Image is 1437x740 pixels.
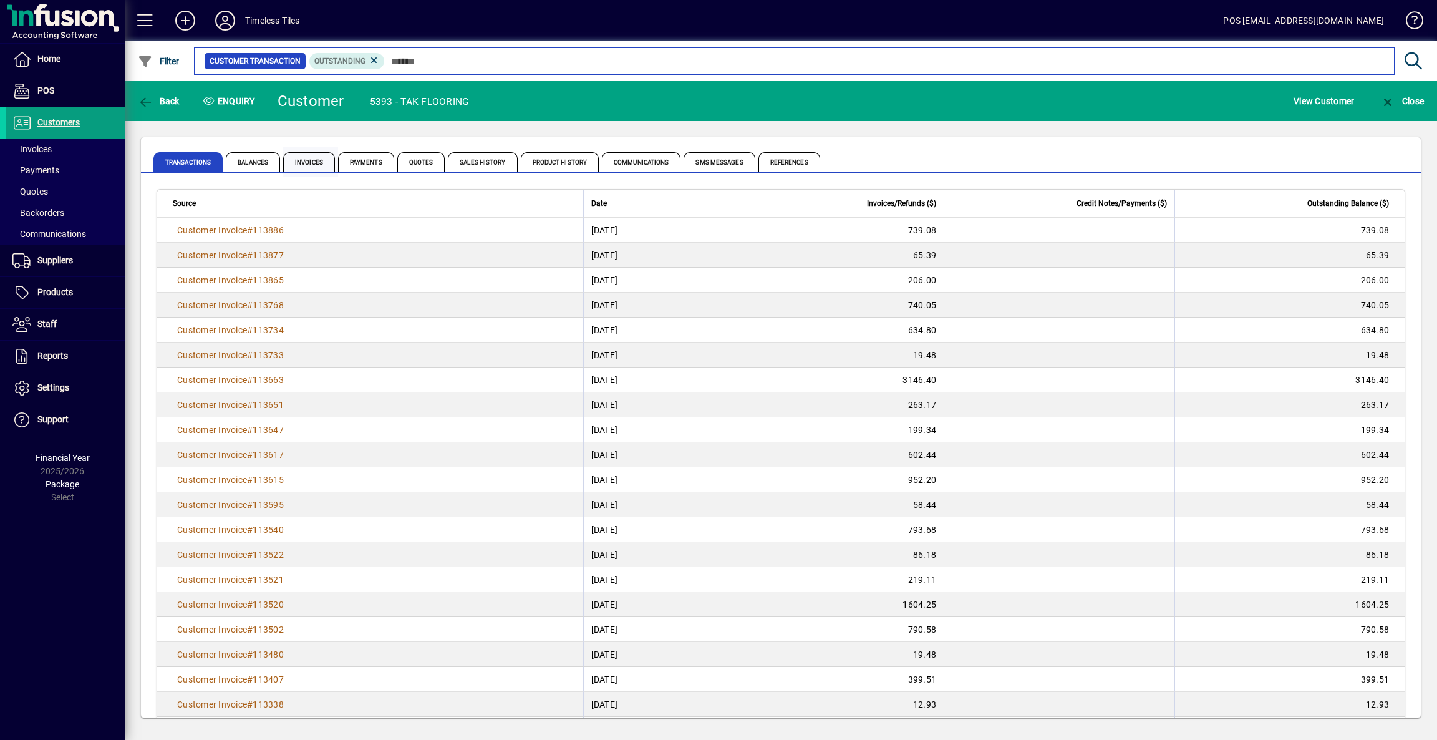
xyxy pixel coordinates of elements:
span: Quotes [12,187,48,197]
span: Sales History [448,152,517,172]
a: Customer Invoice#113521 [173,573,288,587]
span: # [247,425,253,435]
span: # [247,575,253,585]
span: Customers [37,117,80,127]
td: 1604.25 [1174,592,1405,617]
td: 19.48 [714,642,944,667]
td: [DATE] [583,318,714,343]
span: Back [138,96,180,106]
td: [DATE] [583,492,714,517]
td: 793.68 [714,517,944,542]
td: 952.20 [1174,467,1405,492]
td: 602.44 [1174,442,1405,467]
a: Suppliers [6,245,125,276]
button: View Customer [1290,90,1357,112]
a: Customer Invoice#113338 [173,698,288,711]
div: Timeless Tiles [245,11,299,31]
a: Customer Invoice#113407 [173,673,288,686]
span: 113407 [253,674,284,684]
a: Customer Invoice#113595 [173,498,288,512]
span: Customer Invoice [177,600,247,610]
td: 58.44 [714,492,944,517]
span: # [247,275,253,285]
span: Communications [602,152,680,172]
span: # [247,525,253,535]
td: 634.80 [1174,318,1405,343]
span: Customer Invoice [177,300,247,310]
a: Support [6,404,125,436]
span: Filter [138,56,180,66]
span: Close [1380,96,1424,106]
span: 113647 [253,425,284,435]
button: Profile [205,9,245,32]
td: 952.20 [714,467,944,492]
div: 5393 - TAK FLOORING [370,92,470,112]
span: 113480 [253,650,284,660]
span: # [247,375,253,385]
td: 790.58 [1174,617,1405,642]
span: Customer Invoice [177,625,247,635]
td: [DATE] [583,268,714,293]
span: Customer Invoice [177,500,247,510]
span: Customer Invoice [177,699,247,709]
a: Customer Invoice#113502 [173,623,288,636]
td: 12.93 [714,692,944,717]
span: 113663 [253,375,284,385]
span: # [247,450,253,460]
td: 399.51 [1174,667,1405,692]
span: Customer Invoice [177,674,247,684]
td: 602.44 [714,442,944,467]
app-page-header-button: Back [125,90,193,112]
td: 65.39 [1174,243,1405,268]
span: Customer Invoice [177,400,247,410]
span: Outstanding Balance ($) [1307,197,1389,210]
span: Credit Notes/Payments ($) [1077,197,1167,210]
span: Product History [521,152,599,172]
a: Customer Invoice#113877 [173,248,288,262]
td: 739.08 [714,218,944,243]
td: 263.17 [1174,392,1405,417]
span: # [247,699,253,709]
span: 113615 [253,475,284,485]
a: Payments [6,160,125,181]
span: # [247,300,253,310]
a: Customer Invoice#113647 [173,423,288,437]
td: [DATE] [583,467,714,492]
span: # [247,650,253,660]
td: 263.17 [714,392,944,417]
span: Financial Year [36,453,90,463]
span: # [247,325,253,335]
a: Customer Invoice#113617 [173,448,288,462]
span: Support [37,414,69,424]
td: [DATE] [583,617,714,642]
a: Reports [6,341,125,372]
td: [DATE] [583,517,714,542]
button: Add [165,9,205,32]
td: 739.08 [1174,218,1405,243]
span: Staff [37,319,57,329]
td: 790.58 [714,617,944,642]
a: Customer Invoice#113663 [173,373,288,387]
td: 12.93 [1174,692,1405,717]
span: 113768 [253,300,284,310]
td: [DATE] [583,368,714,392]
span: Reports [37,351,68,361]
span: # [247,400,253,410]
span: 113502 [253,625,284,635]
a: Customer Invoice#113540 [173,523,288,537]
span: References [758,152,820,172]
td: 65.39 [714,243,944,268]
td: 19.48 [714,343,944,368]
td: 19.48 [1174,343,1405,368]
mat-chip: Outstanding Status: Outstanding [309,53,385,69]
td: 3146.40 [1174,368,1405,392]
span: Customer Invoice [177,650,247,660]
td: 206.00 [714,268,944,293]
td: 58.44 [1174,492,1405,517]
td: [DATE] [583,392,714,417]
span: Invoices/Refunds ($) [867,197,936,210]
td: 740.05 [714,293,944,318]
span: 113733 [253,350,284,360]
span: 113521 [253,575,284,585]
td: 199.34 [714,417,944,442]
